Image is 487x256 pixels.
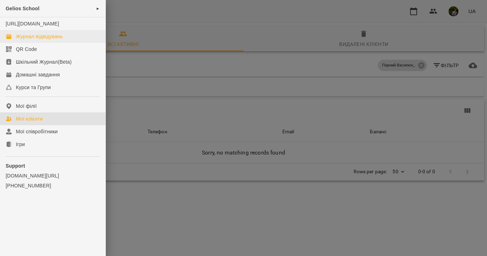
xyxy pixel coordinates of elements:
[16,103,37,110] div: Мої філії
[6,21,59,27] a: [URL][DOMAIN_NAME]
[16,46,37,53] div: QR Code
[16,84,51,91] div: Курси та Групи
[6,6,40,11] span: Gelios School
[6,172,100,179] a: [DOMAIN_NAME][URL]
[16,115,43,122] div: Мої клієнти
[16,141,25,148] div: Ігри
[16,128,58,135] div: Мої співробітники
[16,71,60,78] div: Домашні завдання
[16,33,63,40] div: Журнал відвідувань
[16,58,72,65] div: Шкільний Журнал(Beta)
[6,162,100,169] p: Support
[6,182,100,189] a: [PHONE_NUMBER]
[96,6,100,11] span: ►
